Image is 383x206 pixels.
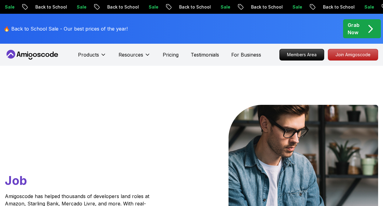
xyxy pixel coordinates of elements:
[170,4,212,10] p: Back to School
[119,51,151,63] button: Resources
[242,4,284,10] p: Back to School
[212,4,231,10] p: Sale
[348,21,360,36] p: Grab Now
[119,51,143,58] p: Resources
[5,105,155,189] h1: Go From Learning to Hired: Master Java, Spring Boot & Cloud Skills That Get You the
[328,49,378,61] a: Join Amigoscode
[140,4,159,10] p: Sale
[284,4,303,10] p: Sale
[231,51,261,58] a: For Business
[314,4,356,10] p: Back to School
[27,4,68,10] p: Back to School
[98,4,140,10] p: Back to School
[163,51,179,58] a: Pricing
[78,51,99,58] p: Products
[279,49,324,61] a: Members Area
[68,4,87,10] p: Sale
[5,173,27,188] span: Job
[78,51,106,63] button: Products
[356,4,375,10] p: Sale
[4,25,128,32] p: 🔥 Back to School Sale - Our best prices of the year!
[191,51,219,58] a: Testimonials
